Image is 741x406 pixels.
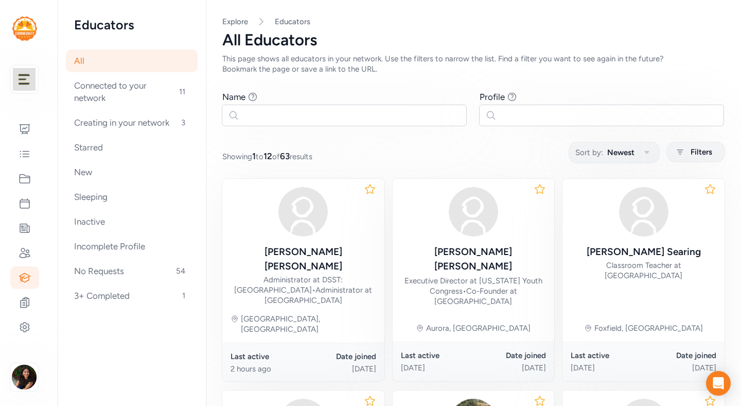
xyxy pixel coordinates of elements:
span: Sort by: [575,146,603,159]
div: [DATE] [644,363,716,373]
div: Date joined [644,350,716,361]
button: Sort by:Newest [569,142,660,163]
div: All Educators [222,31,725,49]
img: avatar38fbb18c.svg [449,187,498,236]
span: Showing to of results [222,150,312,162]
a: Educators [275,16,310,27]
div: Incomplete Profile [66,235,198,258]
div: Sleeping [66,185,198,208]
div: 3+ Completed [66,284,198,307]
div: [DATE] [303,364,376,374]
span: 1 [252,151,256,161]
div: Executive Director at [US_STATE] Youth Congress Co-Founder at [GEOGRAPHIC_DATA] [401,276,546,307]
div: Inactive [66,210,198,233]
span: Newest [607,146,634,159]
span: 11 [175,86,189,98]
img: avatar38fbb18c.svg [619,187,668,236]
span: 1 [178,290,189,302]
span: 63 [280,151,290,161]
div: No Requests [66,260,198,282]
div: All [66,49,198,72]
nav: Breadcrumb [222,16,725,27]
div: Profile [480,91,505,103]
a: Explore [222,17,248,26]
div: Open Intercom Messenger [706,371,731,396]
div: Connected to your network [66,74,198,109]
span: 54 [172,265,189,277]
span: 12 [263,151,272,161]
div: [DATE] [401,363,473,373]
h2: Educators [74,16,189,33]
div: Administrator at DSST: [GEOGRAPHIC_DATA] Administrator at [GEOGRAPHIC_DATA] [231,275,376,306]
div: Last active [571,350,643,361]
span: • [312,285,315,295]
div: Date joined [473,350,546,361]
div: Creating in your network [66,111,198,134]
div: Last active [401,350,473,361]
div: [PERSON_NAME] [PERSON_NAME] [401,245,546,274]
div: Last active [231,351,303,362]
div: [PERSON_NAME] Searing [587,245,701,259]
img: logo [13,68,36,91]
div: [DATE] [473,363,546,373]
div: Name [222,91,245,103]
div: Foxfield, [GEOGRAPHIC_DATA] [594,323,703,333]
span: • [463,286,466,296]
img: avatar38fbb18c.svg [278,187,328,236]
img: logo [12,16,37,41]
div: [PERSON_NAME] [PERSON_NAME] [231,245,376,274]
div: Classroom Teacher at [GEOGRAPHIC_DATA] [571,260,716,281]
div: 2 hours ago [231,364,303,374]
div: Date joined [303,351,376,362]
span: Filters [691,146,712,158]
span: 3 [177,116,189,129]
div: Starred [66,136,198,159]
div: [GEOGRAPHIC_DATA], [GEOGRAPHIC_DATA] [241,314,376,334]
div: New [66,161,198,183]
div: Aurora, [GEOGRAPHIC_DATA] [426,323,531,333]
div: [DATE] [571,363,643,373]
div: This page shows all educators in your network. Use the filters to narrow the list. Find a filter ... [222,54,683,74]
